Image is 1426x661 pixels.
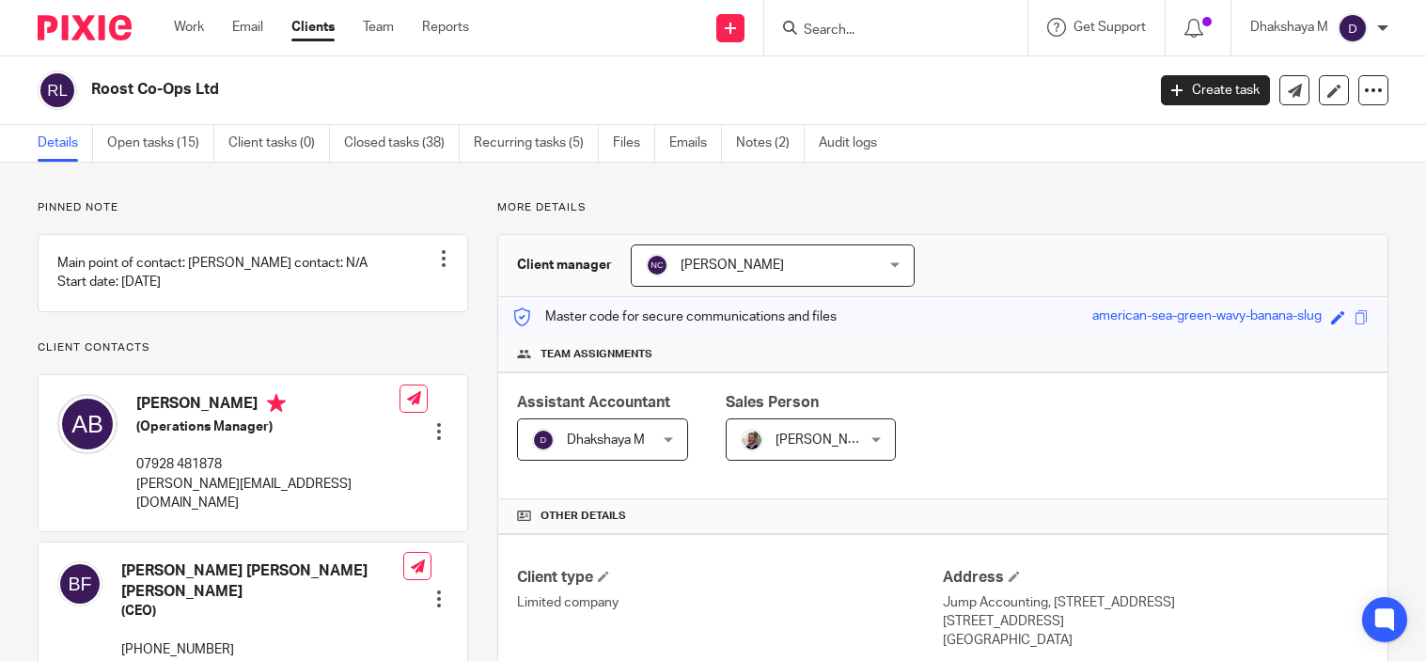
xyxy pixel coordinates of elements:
[497,200,1388,215] p: More details
[232,18,263,37] a: Email
[802,23,971,39] input: Search
[174,18,204,37] a: Work
[943,631,1369,650] p: [GEOGRAPHIC_DATA]
[363,18,394,37] a: Team
[136,475,400,513] p: [PERSON_NAME][EMAIL_ADDRESS][DOMAIN_NAME]
[736,125,805,162] a: Notes (2)
[91,80,924,100] h2: Roost Co-Ops Ltd
[943,612,1369,631] p: [STREET_ADDRESS]
[121,640,403,659] p: [PHONE_NUMBER]
[741,429,763,451] img: Matt%20Circle.png
[57,394,118,454] img: svg%3E
[1250,18,1328,37] p: Dhakshaya M
[681,259,784,272] span: [PERSON_NAME]
[646,254,668,276] img: svg%3E
[541,509,626,524] span: Other details
[512,307,837,326] p: Master code for secure communications and files
[517,593,943,612] p: Limited company
[776,433,879,447] span: [PERSON_NAME]
[38,71,77,110] img: svg%3E
[517,395,670,410] span: Assistant Accountant
[669,125,722,162] a: Emails
[532,429,555,451] img: svg%3E
[474,125,599,162] a: Recurring tasks (5)
[38,15,132,40] img: Pixie
[1092,307,1322,328] div: american-sea-green-wavy-banana-slug
[1073,21,1146,34] span: Get Support
[943,593,1369,612] p: Jump Accounting, [STREET_ADDRESS]
[517,568,943,588] h4: Client type
[57,561,102,606] img: svg%3E
[291,18,335,37] a: Clients
[541,347,652,362] span: Team assignments
[613,125,655,162] a: Files
[344,125,460,162] a: Closed tasks (38)
[38,125,93,162] a: Details
[121,602,403,621] h5: (CEO)
[38,340,468,355] p: Client contacts
[228,125,330,162] a: Client tasks (0)
[121,561,403,602] h4: [PERSON_NAME] [PERSON_NAME] [PERSON_NAME]
[517,256,612,275] h3: Client manager
[267,394,286,413] i: Primary
[107,125,214,162] a: Open tasks (15)
[422,18,469,37] a: Reports
[1338,13,1368,43] img: svg%3E
[136,394,400,417] h4: [PERSON_NAME]
[726,395,819,410] span: Sales Person
[136,417,400,436] h5: (Operations Manager)
[38,200,468,215] p: Pinned note
[1161,75,1270,105] a: Create task
[567,433,645,447] span: Dhakshaya M
[819,125,891,162] a: Audit logs
[943,568,1369,588] h4: Address
[136,455,400,474] p: 07928 481878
